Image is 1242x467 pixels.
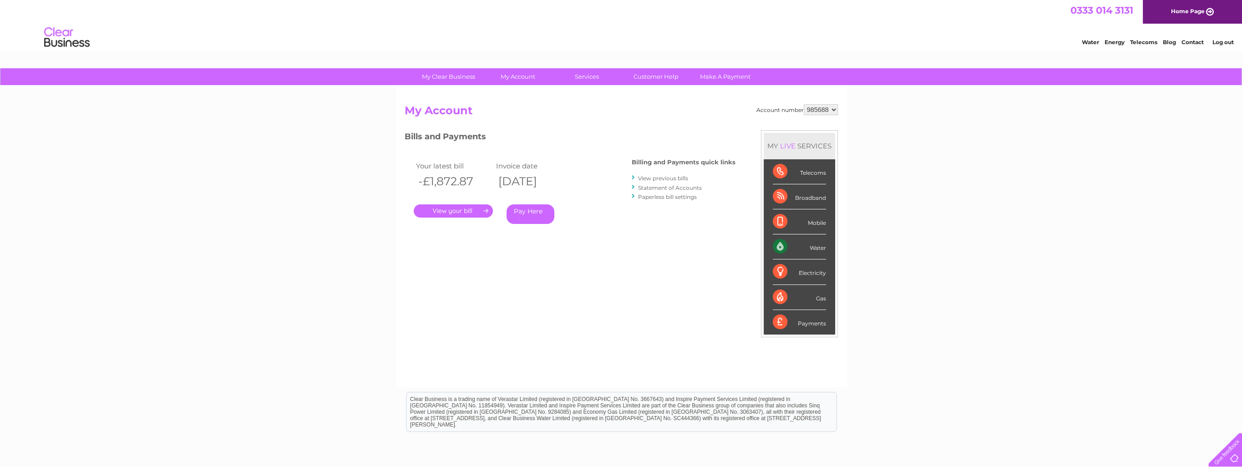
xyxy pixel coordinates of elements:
[773,209,826,234] div: Mobile
[773,285,826,310] div: Gas
[1082,39,1099,46] a: Water
[773,259,826,284] div: Electricity
[618,68,694,85] a: Customer Help
[1130,39,1157,46] a: Telecoms
[773,234,826,259] div: Water
[773,310,826,335] div: Payments
[638,193,697,200] a: Paperless bill settings
[1163,39,1176,46] a: Blog
[638,175,688,182] a: View previous bills
[1105,39,1125,46] a: Energy
[494,172,574,191] th: [DATE]
[1070,5,1133,16] a: 0333 014 3131
[688,68,763,85] a: Make A Payment
[414,204,493,218] a: .
[632,159,735,166] h4: Billing and Payments quick links
[638,184,702,191] a: Statement of Accounts
[549,68,624,85] a: Services
[773,184,826,209] div: Broadband
[44,24,90,51] img: logo.png
[405,104,838,122] h2: My Account
[414,172,494,191] th: -£1,872.87
[507,204,554,224] a: Pay Here
[480,68,555,85] a: My Account
[406,5,836,44] div: Clear Business is a trading name of Verastar Limited (registered in [GEOGRAPHIC_DATA] No. 3667643...
[414,160,494,172] td: Your latest bill
[773,159,826,184] div: Telecoms
[411,68,486,85] a: My Clear Business
[764,133,835,159] div: MY SERVICES
[405,130,735,146] h3: Bills and Payments
[756,104,838,115] div: Account number
[494,160,574,172] td: Invoice date
[1181,39,1204,46] a: Contact
[1212,39,1233,46] a: Log out
[778,142,797,150] div: LIVE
